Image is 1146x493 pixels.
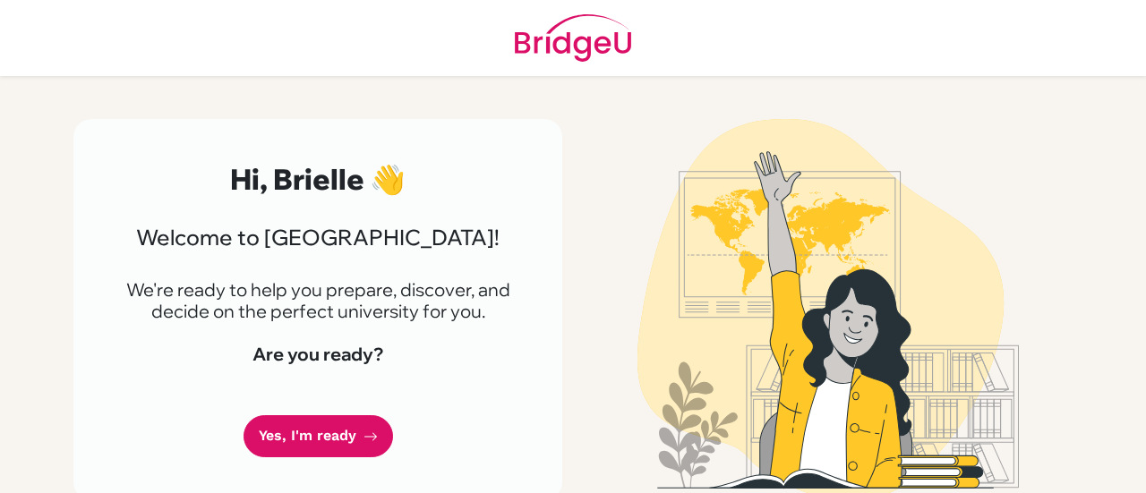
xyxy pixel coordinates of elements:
p: We're ready to help you prepare, discover, and decide on the perfect university for you. [116,279,519,322]
h2: Hi, Brielle 👋 [116,162,519,196]
h4: Are you ready? [116,344,519,365]
h3: Welcome to [GEOGRAPHIC_DATA]! [116,225,519,251]
a: Yes, I'm ready [244,415,393,457]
